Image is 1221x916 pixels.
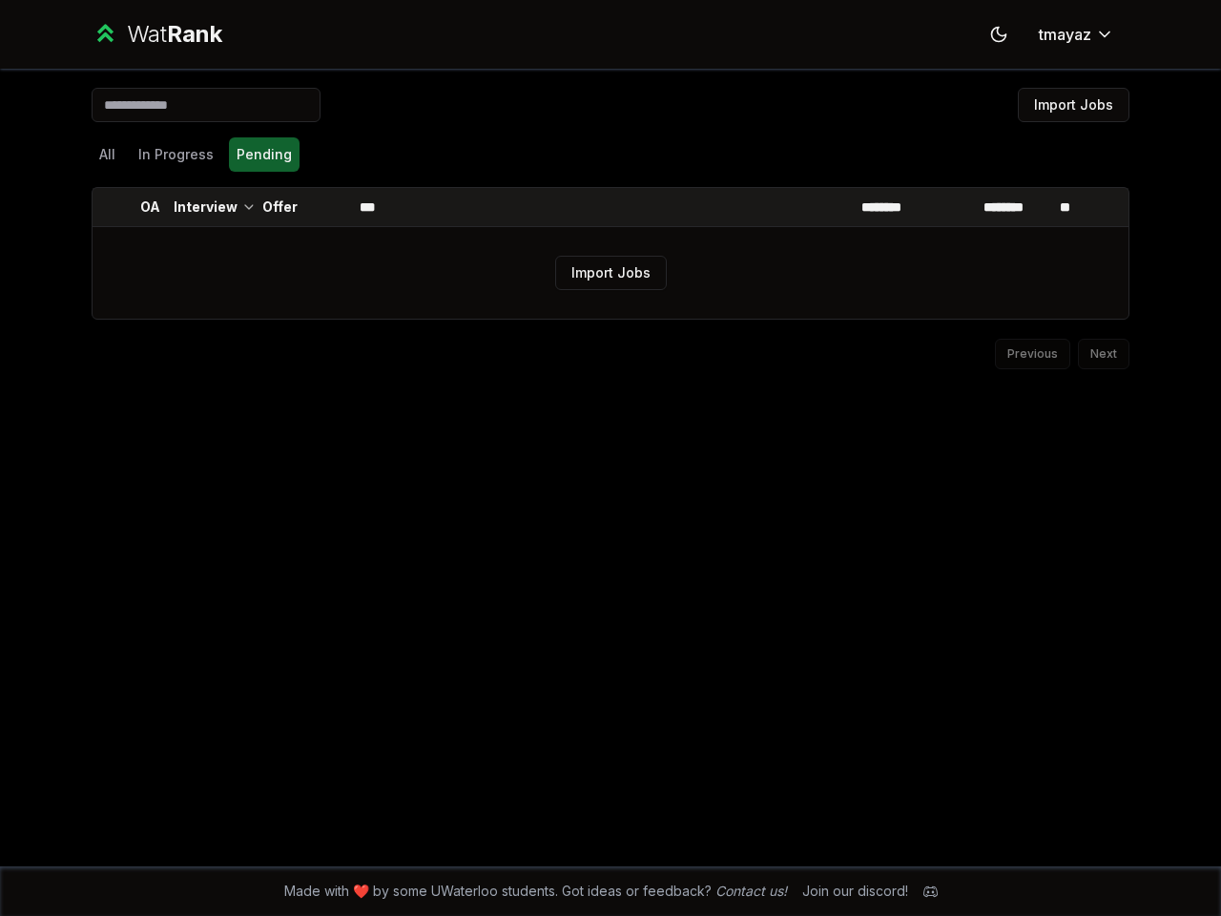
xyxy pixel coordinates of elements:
[127,19,222,50] div: Wat
[131,137,221,172] button: In Progress
[262,198,298,217] p: Offer
[1024,17,1129,52] button: tmayaz
[555,256,667,290] button: Import Jobs
[167,20,222,48] span: Rank
[1018,88,1129,122] button: Import Jobs
[92,19,222,50] a: WatRank
[140,198,160,217] p: OA
[1039,23,1091,46] span: tmayaz
[284,882,787,901] span: Made with ❤️ by some UWaterloo students. Got ideas or feedback?
[802,882,908,901] div: Join our discord!
[92,137,123,172] button: All
[715,883,787,899] a: Contact us!
[229,137,300,172] button: Pending
[174,198,238,217] p: Interview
